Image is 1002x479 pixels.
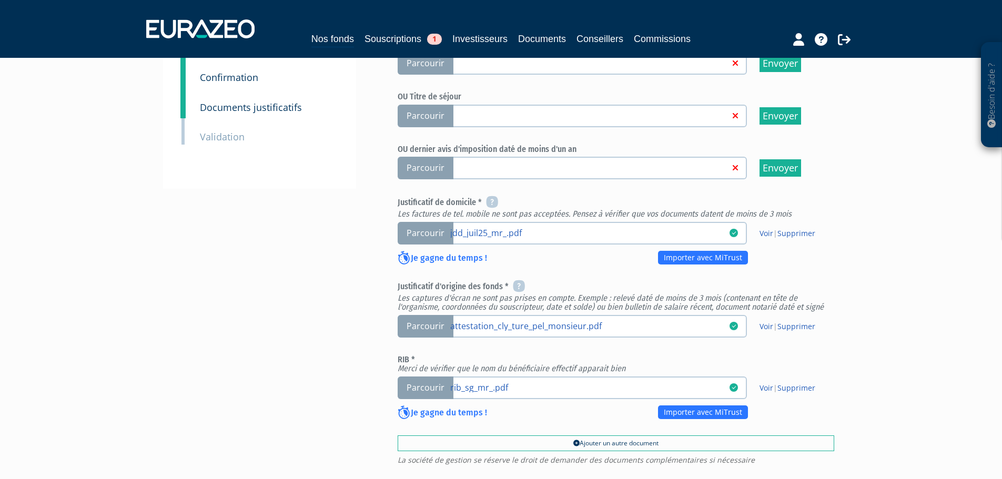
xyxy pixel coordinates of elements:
img: 1732889491-logotype_eurazeo_blanc_rvb.png [146,19,255,38]
i: 02/10/2025 17:56 [730,322,738,330]
h6: OU Titre de séjour [398,92,834,101]
p: Je gagne du temps ! [398,252,487,266]
h6: Justificatif d'origine des fonds * [398,281,834,312]
a: Importer avec MiTrust [658,251,748,264]
span: La société de gestion se réserve le droit de demander des documents complémentaires si nécessaire [398,456,834,464]
a: jdd_juil25_mr_.pdf [450,227,730,238]
span: 1 [427,34,442,45]
a: Voir [760,228,773,238]
a: Conseillers [576,32,623,46]
input: Envoyer [760,55,801,72]
span: | [760,228,815,239]
i: 18/09/2025 17:27 [730,229,738,237]
h6: Justificatif de domicile * [398,197,834,219]
a: Voir [760,383,773,393]
p: Besoin d'aide ? [986,48,998,142]
span: | [760,321,815,332]
h6: OU dernier avis d'imposition daté de moins d'un an [398,145,834,154]
span: Parcourir [398,157,453,179]
em: Les captures d'écran ne sont pas prises en compte. Exemple : relevé daté de moins de 3 mois (cont... [398,293,824,312]
small: Confirmation [200,71,258,84]
span: Parcourir [398,376,453,399]
a: Nos fonds [311,32,354,48]
em: Merci de vérifier que le nom du bénéficiaire effectif apparait bien [398,363,625,373]
small: Documents justificatifs [200,101,302,114]
span: | [760,383,815,393]
a: attestation_cly_ture_pel_monsieur.pdf [450,320,730,331]
a: Supprimer [777,321,815,331]
a: Commissions [634,32,691,46]
i: 18/09/2025 17:27 [730,383,738,392]
span: Parcourir [398,105,453,127]
input: Envoyer [760,159,801,177]
input: Envoyer [760,107,801,125]
a: 8 [180,86,186,118]
a: Documents [518,32,566,46]
a: rib_sg_mr_.pdf [450,382,730,392]
span: Parcourir [398,315,453,338]
span: Parcourir [398,52,453,75]
h6: RIB * [398,355,834,373]
a: Supprimer [777,383,815,393]
small: Validation [200,130,245,143]
a: Supprimer [777,228,815,238]
span: Parcourir [398,222,453,244]
em: Les factures de tel. mobile ne sont pas acceptées. Pensez à vérifier que vos documents datent de ... [398,209,792,219]
a: 7 [180,56,186,88]
p: Je gagne du temps ! [398,406,487,420]
a: Ajouter un autre document [398,435,834,451]
a: Investisseurs [452,32,508,46]
a: Voir [760,321,773,331]
a: Importer avec MiTrust [658,405,748,419]
a: Souscriptions1 [365,32,442,46]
